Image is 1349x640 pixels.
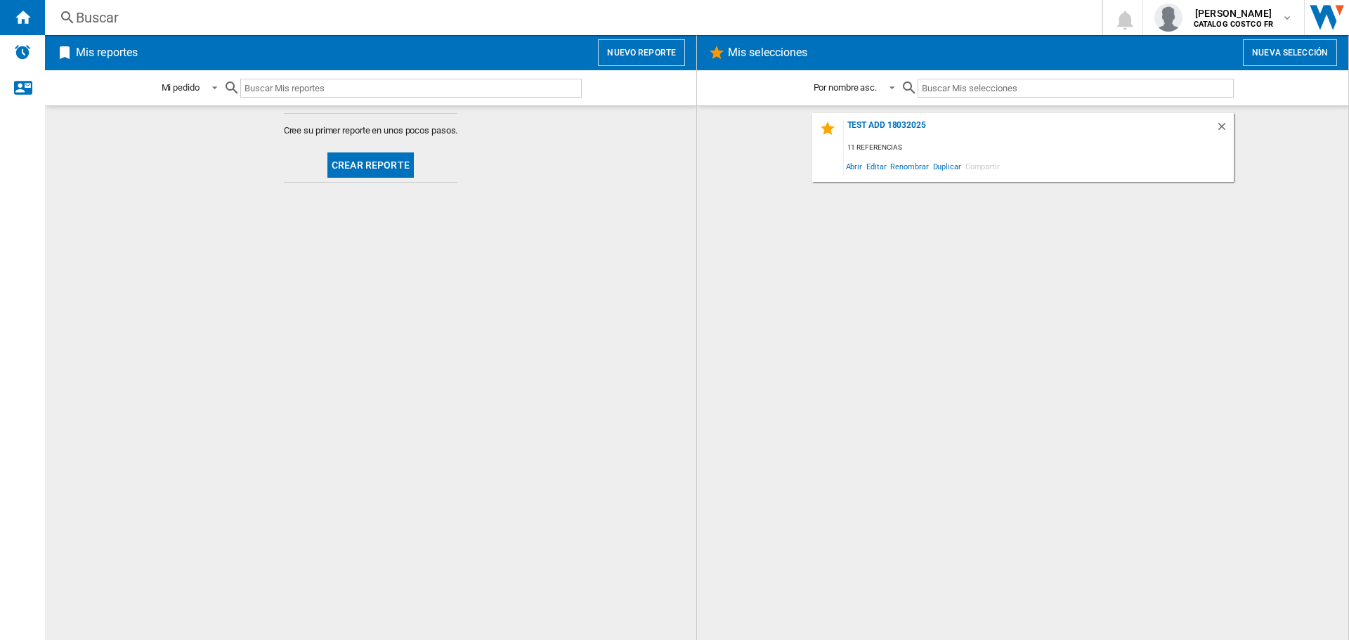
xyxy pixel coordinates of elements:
img: profile.jpg [1154,4,1182,32]
span: Renombrar [888,157,930,176]
div: Mi pedido [162,82,200,93]
div: Buscar [76,8,1065,27]
input: Buscar Mis reportes [240,79,582,98]
b: CATALOG COSTCO FR [1194,20,1273,29]
h2: Mis selecciones [725,39,811,66]
div: Por nombre asc. [814,82,878,93]
img: alerts-logo.svg [14,44,31,60]
button: Nuevo reporte [598,39,685,66]
div: Test add 18032025 [844,120,1216,139]
span: Editar [864,157,888,176]
div: 11 referencias [844,139,1234,157]
span: Duplicar [931,157,963,176]
button: Nueva selección [1243,39,1337,66]
div: Borrar [1216,120,1234,139]
h2: Mis reportes [73,39,141,66]
span: Abrir [844,157,865,176]
input: Buscar Mis selecciones [918,79,1233,98]
span: Compartir [963,157,1002,176]
span: Cree su primer reporte en unos pocos pasos. [284,124,458,137]
span: [PERSON_NAME] [1194,6,1273,20]
button: Crear reporte [327,152,414,178]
